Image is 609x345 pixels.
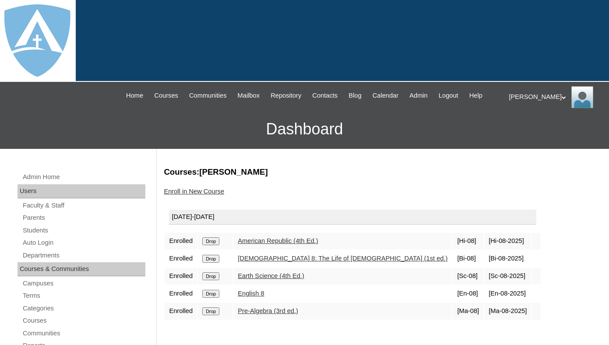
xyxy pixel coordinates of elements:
[202,290,219,298] input: Drop
[238,290,264,297] a: English 8
[185,91,231,101] a: Communities
[271,91,301,101] span: Repository
[165,250,197,267] td: Enrolled
[22,328,145,339] a: Communities
[22,250,145,261] a: Departments
[571,86,593,108] img: Thomas Lambert
[22,303,145,314] a: Categories
[453,250,483,267] td: [Bi-08]
[165,285,197,302] td: Enrolled
[202,272,219,280] input: Drop
[18,184,145,198] div: Users
[22,237,145,248] a: Auto Login
[164,166,597,178] h3: Courses:[PERSON_NAME]
[308,91,342,101] a: Contacts
[368,91,403,101] a: Calendar
[165,268,197,285] td: Enrolled
[22,278,145,289] a: Campuses
[22,290,145,301] a: Terms
[122,91,148,101] a: Home
[509,86,601,108] div: [PERSON_NAME]
[453,233,483,250] td: [Hi-08]
[165,303,197,320] td: Enrolled
[238,272,304,279] a: Earth Science (4th Ed.)
[349,91,361,101] span: Blog
[434,91,463,101] a: Logout
[22,212,145,223] a: Parents
[150,91,183,101] a: Courses
[238,237,318,244] a: American Republic (4th Ed.)
[484,233,531,250] td: [Hi-08-2025]
[484,285,531,302] td: [En-08-2025]
[22,172,145,183] a: Admin Home
[266,91,306,101] a: Repository
[344,91,366,101] a: Blog
[238,307,298,314] a: Pre-Algebra (3rd ed.)
[484,250,531,267] td: [Bi-08-2025]
[202,237,219,245] input: Drop
[164,188,224,195] a: Enroll in New Course
[4,109,605,149] h3: Dashboard
[373,91,398,101] span: Calendar
[409,91,428,101] span: Admin
[169,210,536,225] div: [DATE]-[DATE]
[22,225,145,236] a: Students
[22,200,145,211] a: Faculty & Staff
[202,255,219,263] input: Drop
[22,315,145,326] a: Courses
[238,255,447,262] a: [DEMOGRAPHIC_DATA] 8: The Life of [DEMOGRAPHIC_DATA] (1st ed.)
[202,307,219,315] input: Drop
[126,91,143,101] span: Home
[439,91,458,101] span: Logout
[465,91,487,101] a: Help
[405,91,432,101] a: Admin
[453,303,483,320] td: [Ma-08]
[484,303,531,320] td: [Ma-08-2025]
[453,285,483,302] td: [En-08]
[4,4,70,77] img: logo-white.png
[165,233,197,250] td: Enrolled
[154,91,178,101] span: Courses
[189,91,227,101] span: Communities
[469,91,482,101] span: Help
[18,262,145,276] div: Courses & Communities
[233,91,264,101] a: Mailbox
[312,91,338,101] span: Contacts
[484,268,531,285] td: [Sc-08-2025]
[238,91,260,101] span: Mailbox
[453,268,483,285] td: [Sc-08]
